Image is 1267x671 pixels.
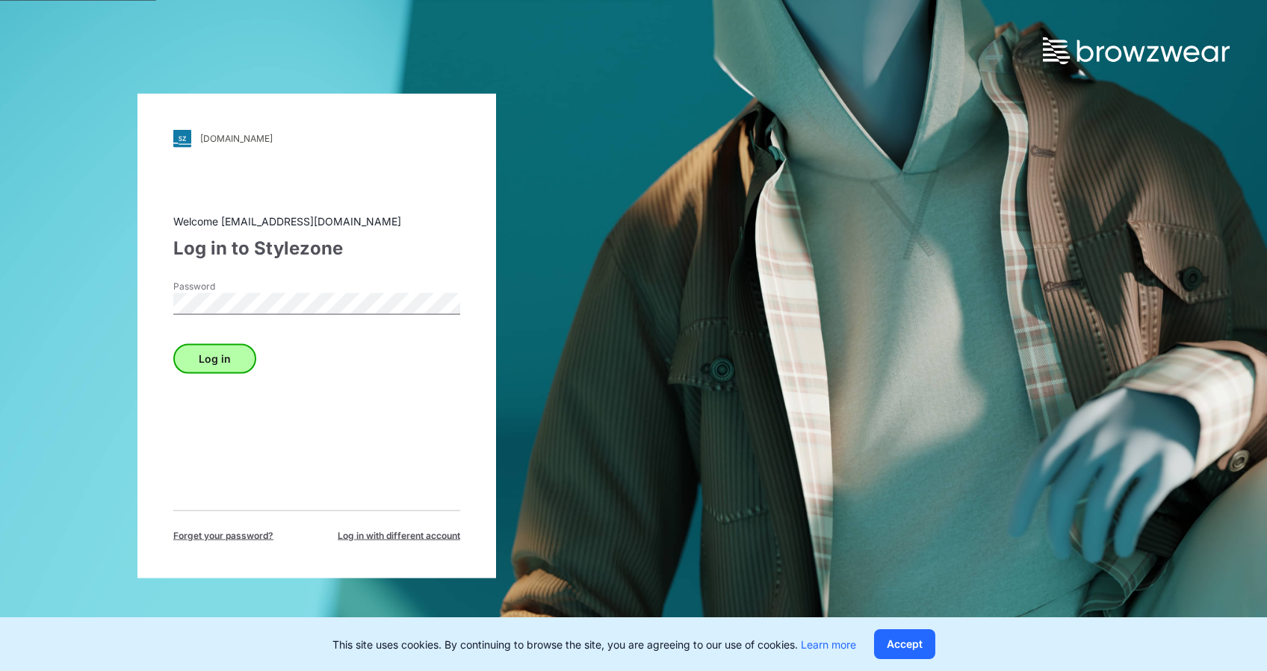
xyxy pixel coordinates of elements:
[338,528,460,542] span: Log in with different account
[173,129,191,147] img: svg+xml;base64,PHN2ZyB3aWR0aD0iMjgiIGhlaWdodD0iMjgiIHZpZXdCb3g9IjAgMCAyOCAyOCIgZmlsbD0ibm9uZSIgeG...
[1043,37,1230,64] img: browzwear-logo.73288ffb.svg
[173,213,460,228] div: Welcome [EMAIL_ADDRESS][DOMAIN_NAME]
[173,129,460,147] a: [DOMAIN_NAME]
[874,629,935,659] button: Accept
[173,343,256,373] button: Log in
[332,637,856,652] p: This site uses cookies. By continuing to browse the site, you are agreeing to our use of cookies.
[173,234,460,261] div: Log in to Stylezone
[200,133,273,144] div: [DOMAIN_NAME]
[173,279,278,293] label: Password
[173,528,273,542] span: Forget your password?
[801,638,856,651] a: Learn more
